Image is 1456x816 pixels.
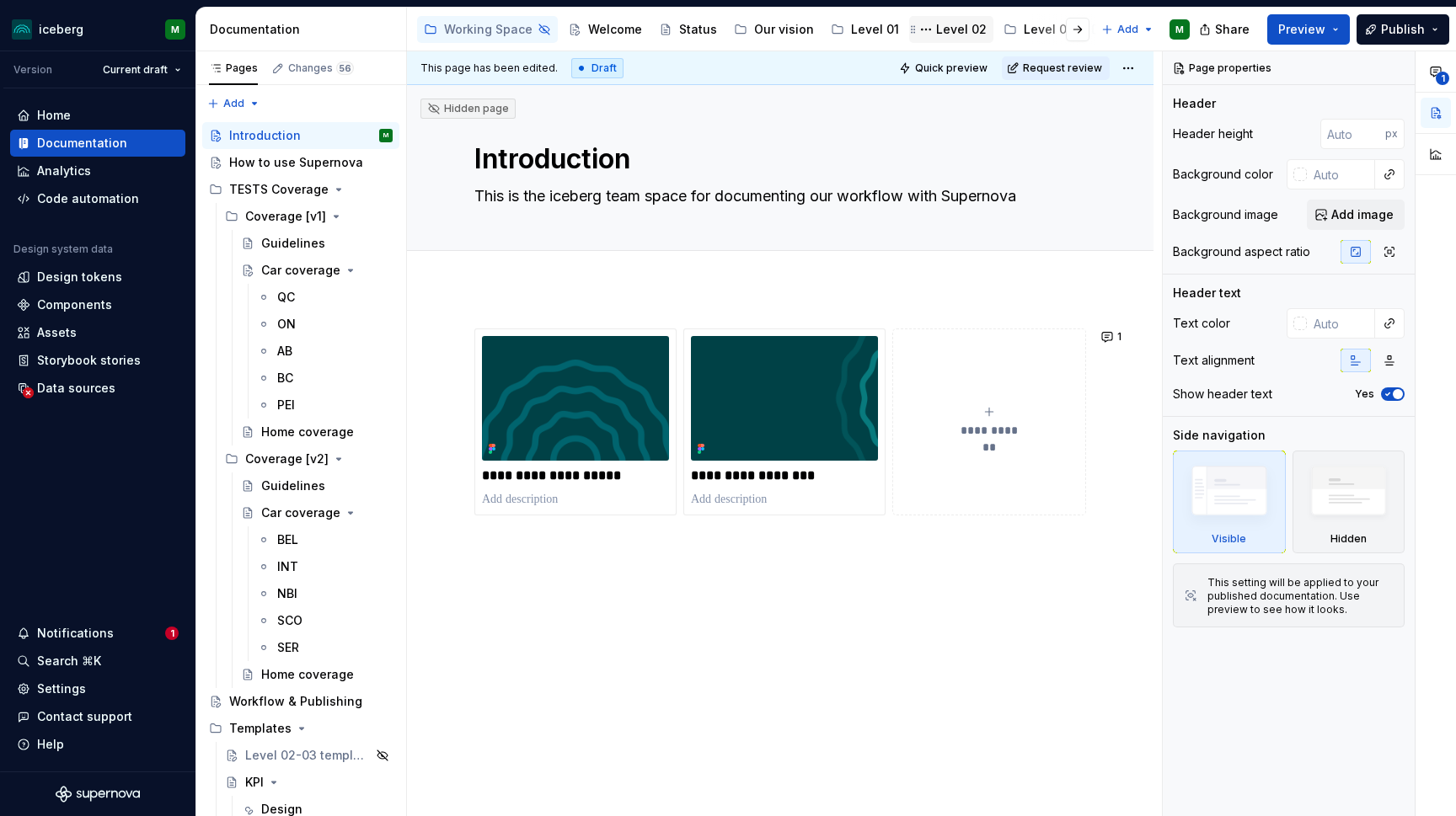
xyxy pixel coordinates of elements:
[1117,330,1121,344] span: 1
[229,720,292,737] div: Templates
[10,648,185,675] button: Search ⌘K
[171,23,179,36] div: M
[10,130,185,157] a: Documentation
[202,688,399,715] a: Workflow & Publishing
[13,63,52,77] div: Version
[37,135,127,152] div: Documentation
[37,107,71,124] div: Home
[997,16,1081,43] a: Level 03
[754,21,814,38] div: Our vision
[218,769,399,796] a: KPI
[250,634,399,661] a: SER
[1215,21,1250,38] span: Share
[1117,23,1138,36] span: Add
[234,499,399,526] a: Car coverage
[10,319,185,346] a: Assets
[234,419,399,445] a: Home coverage
[277,639,299,656] div: SER
[103,63,168,77] span: Current draft
[1173,125,1253,142] div: Header height
[165,627,179,640] span: 1
[250,365,399,392] a: BC
[1212,532,1246,546] div: Visible
[202,122,399,149] a: IntroductionM
[223,97,244,110] span: Add
[261,477,325,494] div: Guidelines
[261,235,325,252] div: Guidelines
[245,774,264,791] div: KPI
[427,102,509,115] div: Hidden page
[218,445,399,472] div: Coverage [v2]
[1096,18,1159,41] button: Add
[1278,21,1325,38] span: Preview
[234,472,399,499] a: Guidelines
[95,58,189,82] button: Current draft
[37,352,141,369] div: Storybook stories
[1436,72,1449,85] span: 1
[277,612,302,629] div: SCO
[277,558,298,575] div: INT
[571,58,624,78] div: Draft
[417,13,1093,46] div: Page tree
[37,324,77,341] div: Assets
[229,154,363,171] div: How to use Supernova
[37,190,139,207] div: Code automation
[37,736,64,753] div: Help
[1173,451,1286,553] div: Visible
[250,392,399,419] a: PEI
[37,653,101,669] div: Search ⌘K
[727,16,821,43] a: Our vision
[261,666,354,683] div: Home coverage
[37,269,122,285] div: Design tokens
[202,92,265,115] button: Add
[288,61,354,75] div: Changes
[824,16,906,43] a: Level 01
[679,21,717,38] div: Status
[277,316,296,333] div: ON
[1173,352,1255,369] div: Text alignment
[277,343,292,360] div: AB
[261,424,354,440] div: Home coverage
[277,370,293,387] div: BC
[37,380,115,397] div: Data sources
[37,163,91,179] div: Analytics
[1173,166,1273,183] div: Background color
[1173,386,1272,403] div: Show header text
[1173,427,1266,444] div: Side navigation
[1385,127,1398,141] p: px
[250,553,399,580] a: INT
[229,693,362,710] div: Workflow & Publishing
[417,16,558,43] a: Working Space
[1024,21,1074,38] div: Level 03
[250,284,399,311] a: QC
[10,347,185,374] a: Storybook stories
[245,747,371,764] div: Level 02-03 template
[444,21,533,38] div: Working Space
[1320,119,1385,149] input: Auto
[277,531,298,548] div: BEL
[229,181,329,198] div: TESTS Coverage
[10,264,185,291] a: Design tokens
[37,680,86,697] div: Settings
[202,715,399,742] div: Templates
[209,61,258,75] div: Pages
[250,607,399,634] a: SCO
[202,176,399,203] div: TESTS Coverage
[1175,23,1184,36] div: M
[56,786,140,803] svg: Supernova Logo
[10,185,185,212] a: Code automation
[250,526,399,553] a: BEL
[218,203,399,230] div: Coverage [v1]
[588,21,642,38] div: Welcome
[37,296,112,313] div: Components
[234,661,399,688] a: Home coverage
[336,61,354,75] span: 56
[218,742,399,769] a: Level 02-03 template
[250,311,399,338] a: ON
[10,291,185,318] a: Components
[1173,95,1216,112] div: Header
[1381,21,1425,38] span: Publish
[936,21,987,38] div: Level 02
[277,289,295,306] div: QC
